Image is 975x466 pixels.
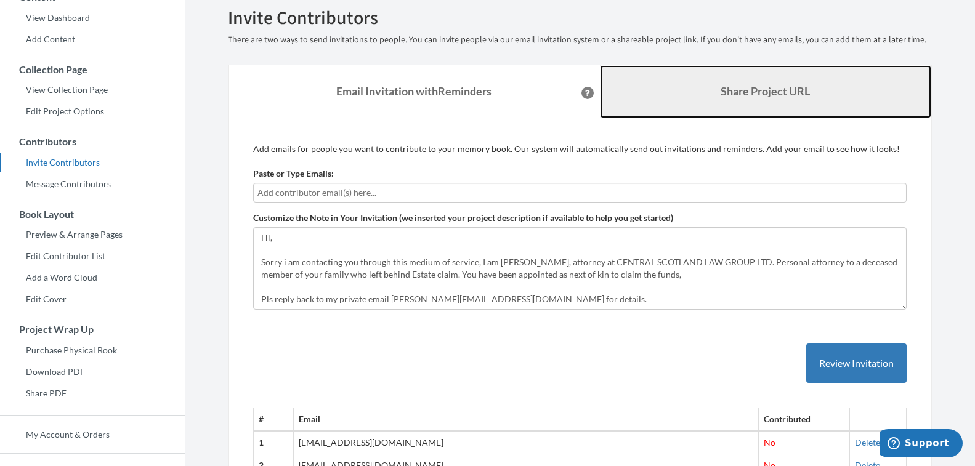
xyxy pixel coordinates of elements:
[1,136,185,147] h3: Contributors
[253,227,907,310] textarea: Hi, Sorry i am contacting you through this medium of service, I am [PERSON_NAME], attorney at CEN...
[253,212,673,224] label: Customize the Note in Your Invitation (we inserted your project description if available to help ...
[336,84,492,98] strong: Email Invitation with Reminders
[721,84,810,98] b: Share Project URL
[253,167,334,180] label: Paste or Type Emails:
[294,431,758,454] td: [EMAIL_ADDRESS][DOMAIN_NAME]
[294,408,758,431] th: Email
[253,143,907,155] p: Add emails for people you want to contribute to your memory book. Our system will automatically s...
[1,324,185,335] h3: Project Wrap Up
[254,431,294,454] th: 1
[1,209,185,220] h3: Book Layout
[1,64,185,75] h3: Collection Page
[855,437,880,448] a: Delete
[758,408,849,431] th: Contributed
[254,408,294,431] th: #
[806,343,907,384] button: Review Invitation
[228,34,932,46] p: There are two ways to send invitations to people. You can invite people via our email invitation ...
[257,186,902,199] input: Add contributor email(s) here...
[764,437,775,448] span: No
[880,429,963,460] iframe: Opens a widget where you can chat to one of our agents
[228,7,932,28] h2: Invite Contributors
